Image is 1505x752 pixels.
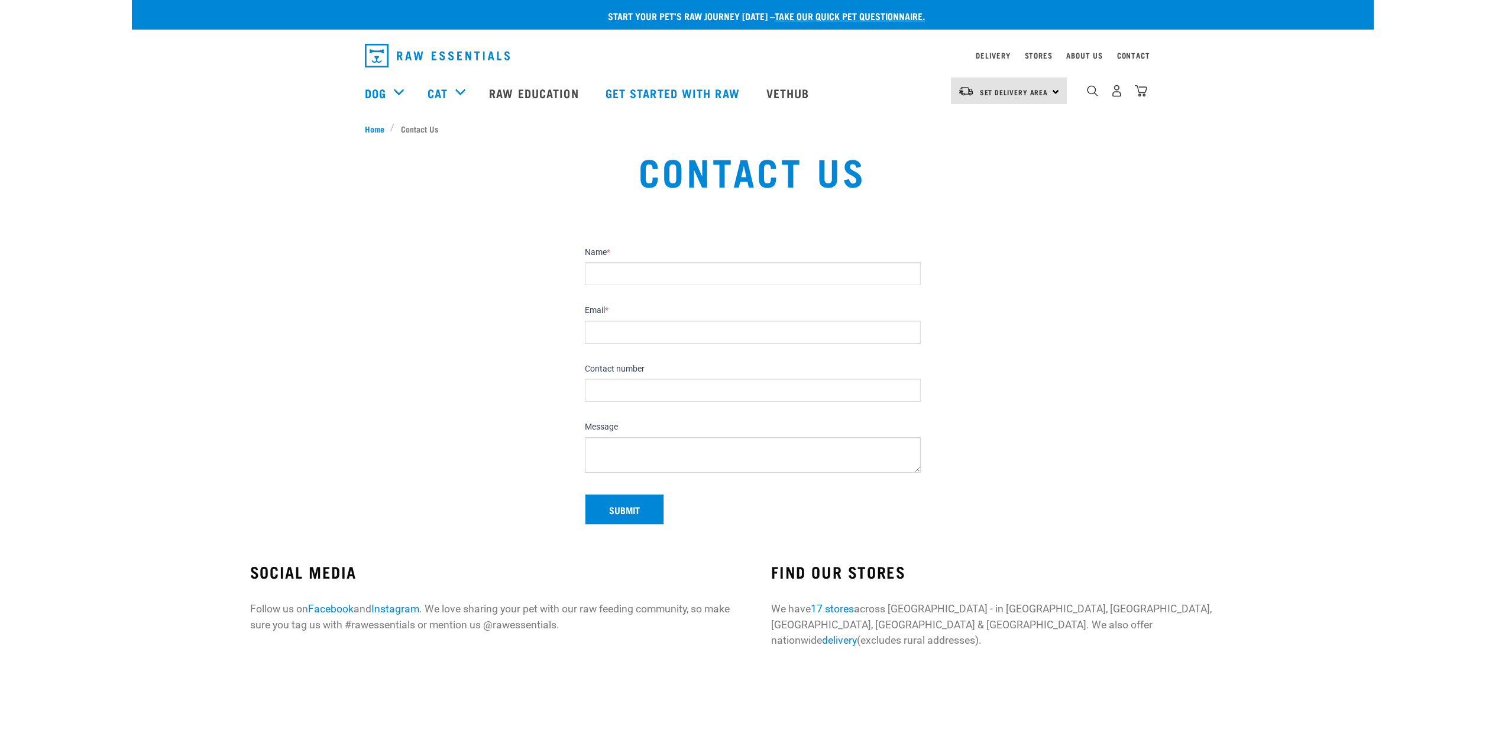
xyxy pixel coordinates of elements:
label: Message [585,422,921,433]
h3: FIND OUR STORES [771,563,1255,581]
img: home-icon-1@2x.png [1087,85,1098,96]
a: take our quick pet questionnaire. [775,13,925,18]
a: Stores [1025,53,1053,57]
a: Instagram [371,603,419,615]
p: Follow us on and . We love sharing your pet with our raw feeding community, so make sure you tag ... [250,601,734,632]
a: 17 stores [811,603,854,615]
img: user.png [1111,85,1123,97]
a: Cat [428,84,448,102]
label: Name [585,247,921,258]
button: Submit [585,494,664,525]
label: Email [585,305,921,316]
label: Contact number [585,364,921,375]
nav: dropdown navigation [132,69,1374,117]
a: Dog [365,84,386,102]
span: Set Delivery Area [980,90,1048,94]
nav: dropdown navigation [355,39,1150,72]
img: van-moving.png [958,86,974,96]
h1: Contact Us [365,149,1141,192]
p: Start your pet’s raw journey [DATE] – [141,9,1383,23]
a: delivery [822,634,857,646]
a: Get started with Raw [594,69,755,117]
a: Contact [1117,53,1150,57]
img: Raw Essentials Logo [365,44,510,67]
h3: SOCIAL MEDIA [250,563,734,581]
a: Home [365,122,391,135]
a: Delivery [976,53,1010,57]
a: Facebook [308,603,354,615]
a: About Us [1066,53,1102,57]
nav: breadcrumbs [365,122,1141,135]
img: home-icon@2x.png [1135,85,1147,97]
a: Vethub [755,69,824,117]
span: Home [365,122,384,135]
a: Raw Education [477,69,593,117]
p: We have across [GEOGRAPHIC_DATA] - in [GEOGRAPHIC_DATA], [GEOGRAPHIC_DATA], [GEOGRAPHIC_DATA], [G... [771,601,1255,648]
